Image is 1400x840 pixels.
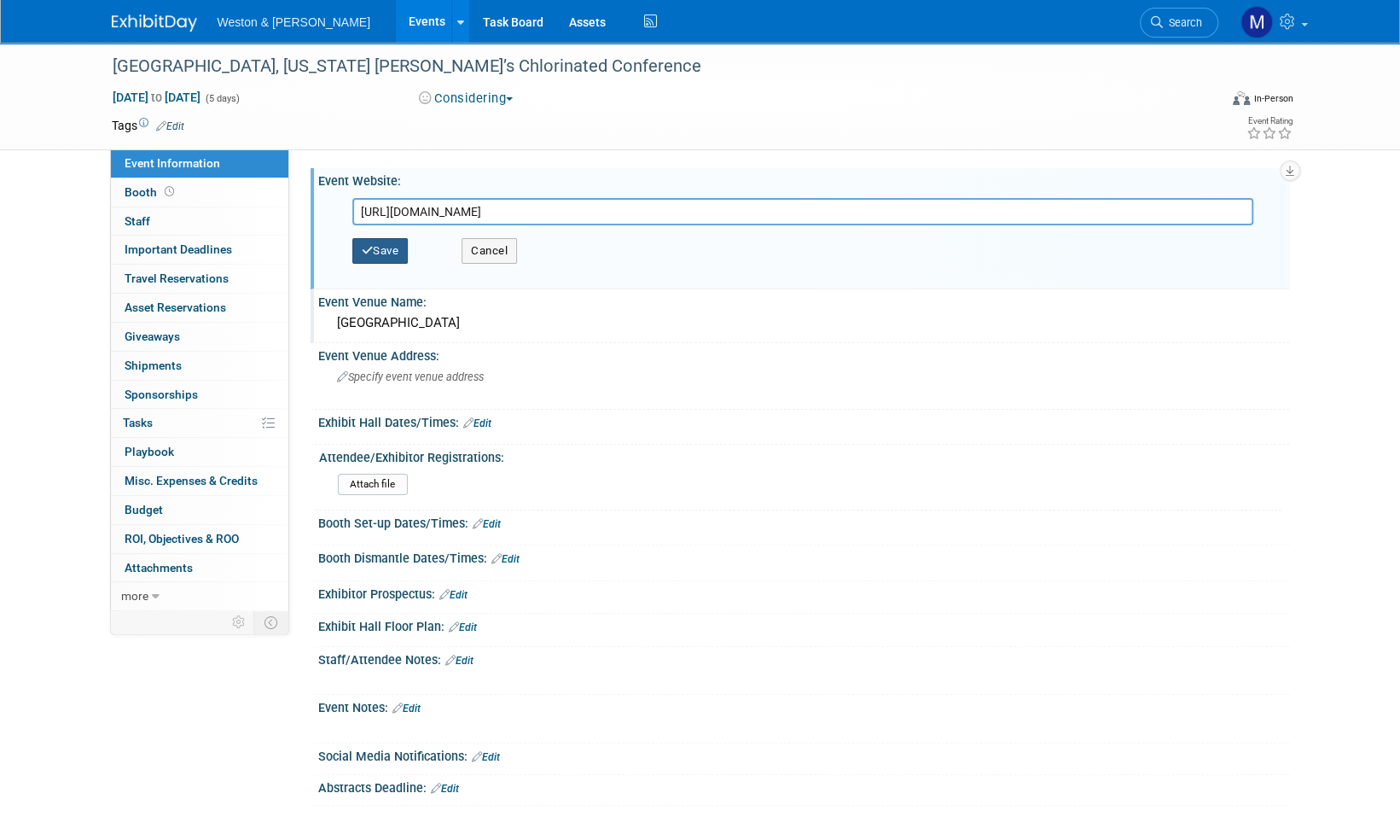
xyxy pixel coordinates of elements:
[111,294,288,322] a: Asset Reservations
[1118,89,1293,114] div: Event Format
[318,545,1289,568] div: Booth Dismantle Dates/Times:
[123,416,153,429] span: Tasks
[148,90,165,104] span: to
[337,370,484,383] span: Specify event venue address
[318,168,1289,190] div: Event Website:
[463,417,491,429] a: Edit
[473,518,501,530] a: Edit
[445,655,473,667] a: Edit
[352,238,409,264] button: Save
[318,343,1289,365] div: Event Venue Address:
[111,554,288,582] a: Attachments
[204,93,240,104] span: (5 days)
[319,445,1281,466] div: Attendee/Exhibitor Registrations:
[352,198,1253,225] input: Enter URL
[125,388,198,401] span: Sponsorships
[449,621,477,633] a: Edit
[111,381,288,409] a: Sponsorships
[318,289,1289,311] div: Event Venue Name:
[161,185,177,198] span: Booth not reserved yet
[125,445,174,458] span: Playbook
[125,561,193,575] span: Attachments
[125,242,232,256] span: Important Deadlines
[111,207,288,236] a: Staff
[1233,91,1250,105] img: Format-Inperson.png
[111,178,288,207] a: Booth
[472,751,500,763] a: Edit
[318,744,1289,766] div: Social Media Notifications:
[318,410,1289,432] div: Exhibit Hall Dates/Times:
[111,525,288,553] a: ROI, Objectives & ROO
[125,330,180,343] span: Giveaways
[125,156,220,170] span: Event Information
[318,647,1289,669] div: Staff/Attendee Notes:
[439,589,468,601] a: Edit
[413,90,520,108] button: Considering
[125,503,163,516] span: Budget
[112,90,201,105] span: [DATE] [DATE]
[121,589,148,603] span: more
[111,438,288,466] a: Playbook
[111,149,288,178] a: Event Information
[218,15,370,29] span: Weston & [PERSON_NAME]
[331,310,1276,336] div: [GEOGRAPHIC_DATA]
[1240,6,1273,38] img: Mary Ann Trujillo
[491,553,520,565] a: Edit
[392,703,421,715] a: Edit
[431,783,459,795] a: Edit
[462,238,517,264] button: Cancel
[156,120,184,132] a: Edit
[125,532,239,545] span: ROI, Objectives & ROO
[111,467,288,495] a: Misc. Expenses & Credits
[125,474,258,487] span: Misc. Expenses & Credits
[125,359,182,372] span: Shipments
[125,300,226,314] span: Asset Reservations
[318,581,1289,604] div: Exhibitor Prospectus:
[1252,92,1293,105] div: In-Person
[111,236,288,264] a: Important Deadlines
[112,117,184,134] td: Tags
[111,496,288,524] a: Budget
[318,510,1289,533] div: Booth Set-up Dates/Times:
[125,271,229,285] span: Travel Reservations
[111,265,288,293] a: Travel Reservations
[318,614,1289,636] div: Exhibit Hall Floor Plan:
[1163,16,1202,29] span: Search
[112,15,197,32] img: ExhibitDay
[318,775,1289,797] div: Abstracts Deadline:
[111,582,288,610] a: more
[1140,8,1218,38] a: Search
[111,352,288,380] a: Shipments
[125,185,177,199] span: Booth
[253,611,288,633] td: Toggle Event Tabs
[224,611,254,633] td: Personalize Event Tab Strip
[1246,117,1292,125] div: Event Rating
[111,409,288,437] a: Tasks
[125,214,150,228] span: Staff
[318,695,1289,717] div: Event Notes:
[107,51,1193,82] div: [GEOGRAPHIC_DATA], [US_STATE] [PERSON_NAME]’s Chlorinated Conference
[111,323,288,351] a: Giveaways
